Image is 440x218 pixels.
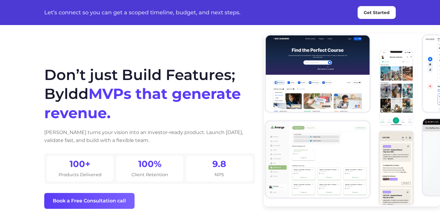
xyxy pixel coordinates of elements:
[59,171,102,178] p: Products Delivered
[44,85,241,122] span: MVPs that generate revenue.
[212,159,226,169] h2: 9.8
[44,193,135,209] button: Book a Free Consultation call
[264,34,440,206] img: App Preview
[132,171,168,178] p: Client Retention
[138,159,161,169] h2: 100%
[70,159,90,169] h2: 100+
[44,9,240,16] p: Let’s connect so you can get a scoped timeline, budget, and next steps.
[215,171,224,178] p: NPS
[358,6,396,19] button: Get Started
[44,129,255,144] p: [PERSON_NAME] turns your vision into an investor-ready product. Launch [DATE], validate fast, and...
[44,65,255,122] h1: Don’t just Build Features; Byldd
